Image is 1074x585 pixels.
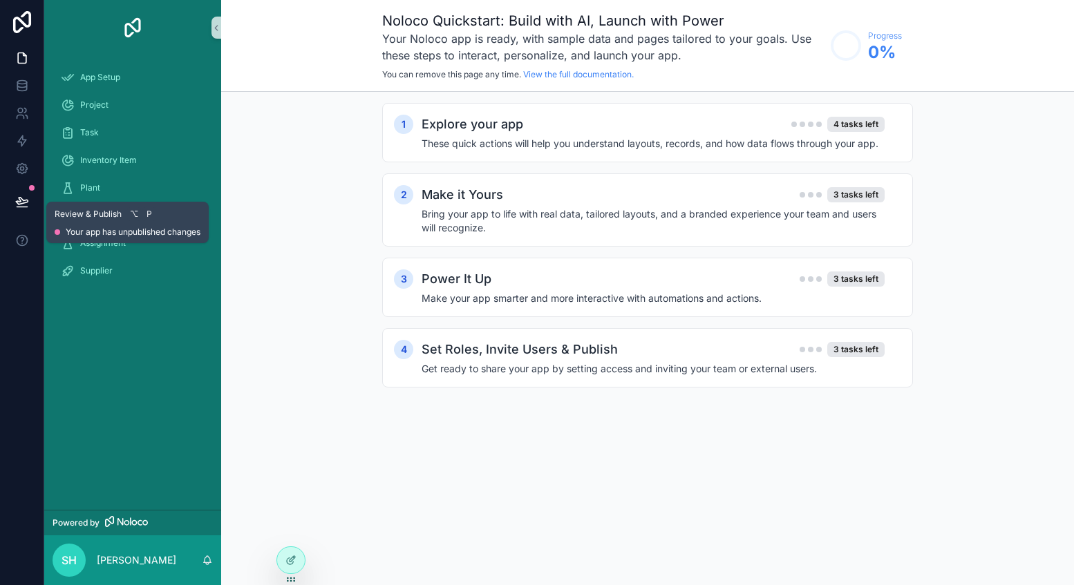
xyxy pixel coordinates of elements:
[422,291,885,305] h4: Make your app smarter and more interactive with automations and actions.
[55,209,122,220] span: Review & Publish
[53,65,213,90] a: App Setup
[394,340,413,359] div: 4
[827,117,885,132] div: 4 tasks left
[422,340,618,359] h2: Set Roles, Invite Users & Publish
[827,342,885,357] div: 3 tasks left
[53,517,100,528] span: Powered by
[144,209,155,220] span: P
[66,227,200,238] span: Your app has unpublished changes
[80,127,99,138] span: Task
[44,510,221,535] a: Powered by
[394,185,413,204] div: 2
[53,148,213,173] a: Inventory Item
[122,17,144,39] img: App logo
[394,115,413,134] div: 1
[97,553,176,567] p: [PERSON_NAME]
[53,175,213,200] a: Plant
[422,185,503,204] h2: Make it Yours
[422,115,523,134] h2: Explore your app
[80,155,137,166] span: Inventory Item
[394,269,413,289] div: 3
[80,72,120,83] span: App Setup
[382,69,521,79] span: You can remove this page any time.
[80,265,113,276] span: Supplier
[53,258,213,283] a: Supplier
[382,30,824,64] h3: Your Noloco app is ready, with sample data and pages tailored to your goals. Use these steps to i...
[44,55,221,301] div: scrollable content
[221,92,1074,426] div: scrollable content
[53,120,213,145] a: Task
[129,209,140,220] span: ⌥
[422,207,885,235] h4: Bring your app to life with real data, tailored layouts, and a branded experience your team and u...
[80,182,100,193] span: Plant
[53,231,213,256] a: Assignment
[827,271,885,287] div: 3 tasks left
[827,187,885,202] div: 3 tasks left
[80,99,109,111] span: Project
[80,238,126,249] span: Assignment
[868,30,902,41] span: Progress
[422,362,885,376] h4: Get ready to share your app by setting access and inviting your team or external users.
[62,552,77,568] span: SH
[53,93,213,117] a: Project
[422,137,885,151] h4: These quick actions will help you understand layouts, records, and how data flows through your app.
[523,69,634,79] a: View the full documentation.
[868,41,902,64] span: 0 %
[422,269,491,289] h2: Power It Up
[382,11,824,30] h1: Noloco Quickstart: Build with AI, Launch with Power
